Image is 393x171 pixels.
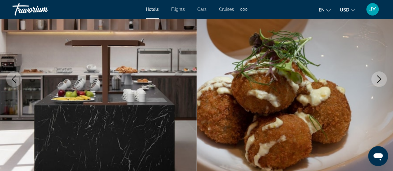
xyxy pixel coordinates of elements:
[368,146,388,166] iframe: Button to launch messaging window
[319,5,331,14] button: Change language
[219,7,234,12] a: Cruises
[197,7,207,12] a: Cars
[171,7,185,12] a: Flights
[6,71,22,87] button: Previous image
[340,7,349,12] span: USD
[146,7,159,12] a: Hotels
[364,3,381,16] button: User Menu
[369,6,376,12] span: JY
[340,5,355,14] button: Change currency
[12,1,75,17] a: Travorium
[371,71,387,87] button: Next image
[319,7,325,12] span: en
[240,4,247,14] button: Extra navigation items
